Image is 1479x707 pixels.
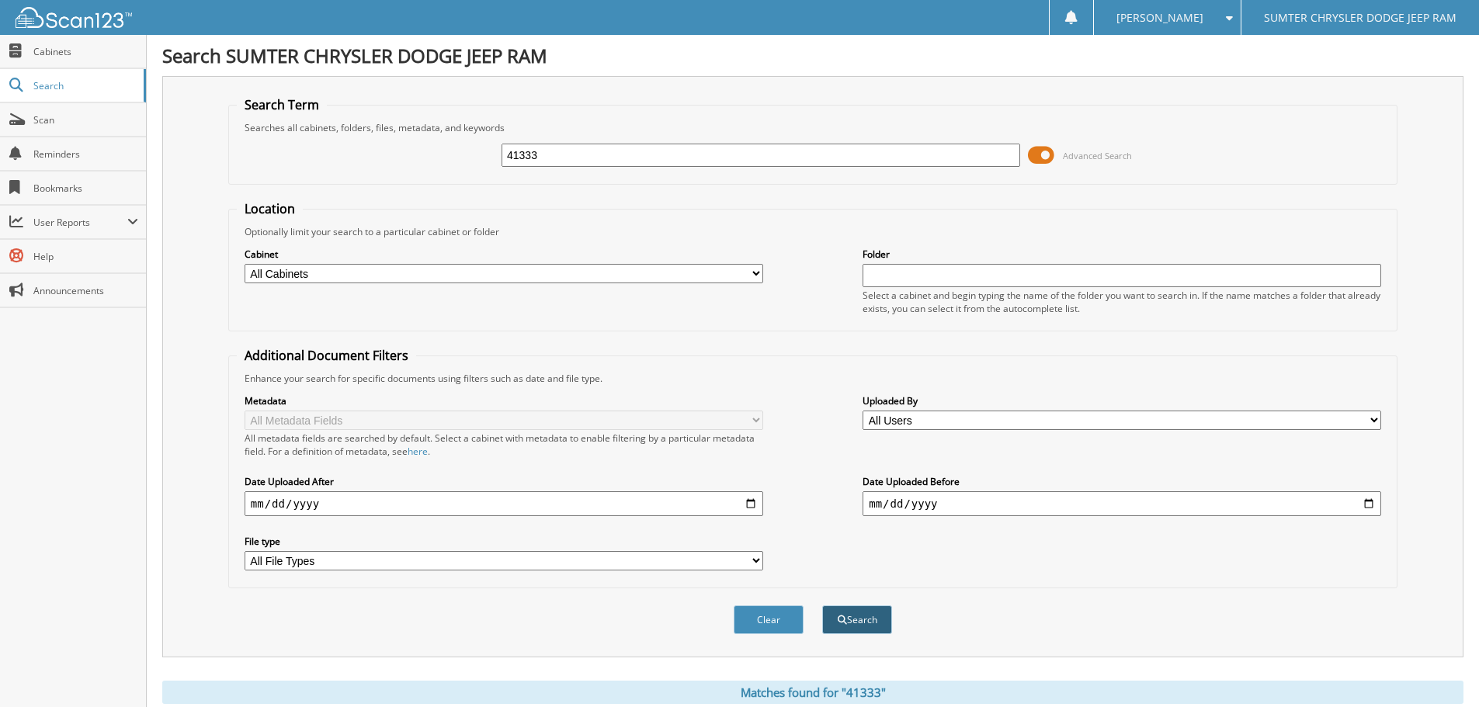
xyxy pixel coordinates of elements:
[1063,150,1132,161] span: Advanced Search
[33,216,127,229] span: User Reports
[822,605,892,634] button: Search
[33,182,138,195] span: Bookmarks
[245,535,763,548] label: File type
[245,491,763,516] input: start
[16,7,132,28] img: scan123-logo-white.svg
[1401,632,1479,707] iframe: Chat Widget
[863,491,1381,516] input: end
[237,96,327,113] legend: Search Term
[33,79,136,92] span: Search
[245,394,763,407] label: Metadata
[237,347,416,364] legend: Additional Document Filters
[237,200,303,217] legend: Location
[237,225,1389,238] div: Optionally limit your search to a particular cabinet or folder
[33,284,138,297] span: Announcements
[245,475,763,488] label: Date Uploaded After
[863,289,1381,315] div: Select a cabinet and begin typing the name of the folder you want to search in. If the name match...
[162,681,1463,704] div: Matches found for "41333"
[33,250,138,263] span: Help
[245,431,763,458] div: All metadata fields are searched by default. Select a cabinet with metadata to enable filtering b...
[1116,13,1203,23] span: [PERSON_NAME]
[408,445,428,458] a: here
[863,394,1381,407] label: Uploaded By
[162,43,1463,68] h1: Search SUMTER CHRYSLER DODGE JEEP RAM
[1264,13,1456,23] span: SUMTER CHRYSLER DODGE JEEP RAM
[33,113,138,126] span: Scan
[237,372,1389,385] div: Enhance your search for specific documents using filters such as date and file type.
[237,121,1389,134] div: Searches all cabinets, folders, files, metadata, and keywords
[245,248,763,261] label: Cabinet
[734,605,804,634] button: Clear
[863,248,1381,261] label: Folder
[863,475,1381,488] label: Date Uploaded Before
[33,45,138,58] span: Cabinets
[33,147,138,161] span: Reminders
